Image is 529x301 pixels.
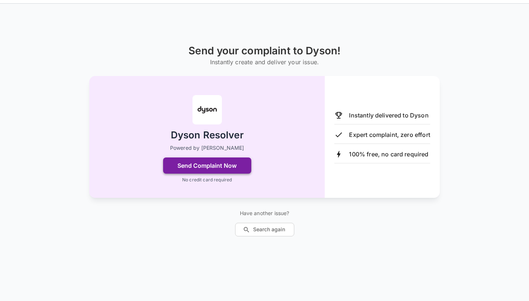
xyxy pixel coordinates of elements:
[188,57,341,67] h6: Instantly create and deliver your issue.
[170,144,244,152] p: Powered by [PERSON_NAME]
[192,95,222,124] img: Dyson
[171,129,244,142] h2: Dyson Resolver
[349,150,428,159] p: 100% free, no card required
[235,210,294,217] p: Have another issue?
[235,223,294,236] button: Search again
[188,45,341,57] h1: Send your complaint to Dyson!
[349,111,428,120] p: Instantly delivered to Dyson
[349,130,430,139] p: Expert complaint, zero effort
[182,177,232,183] p: No credit card required
[163,157,251,174] button: Send Complaint Now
